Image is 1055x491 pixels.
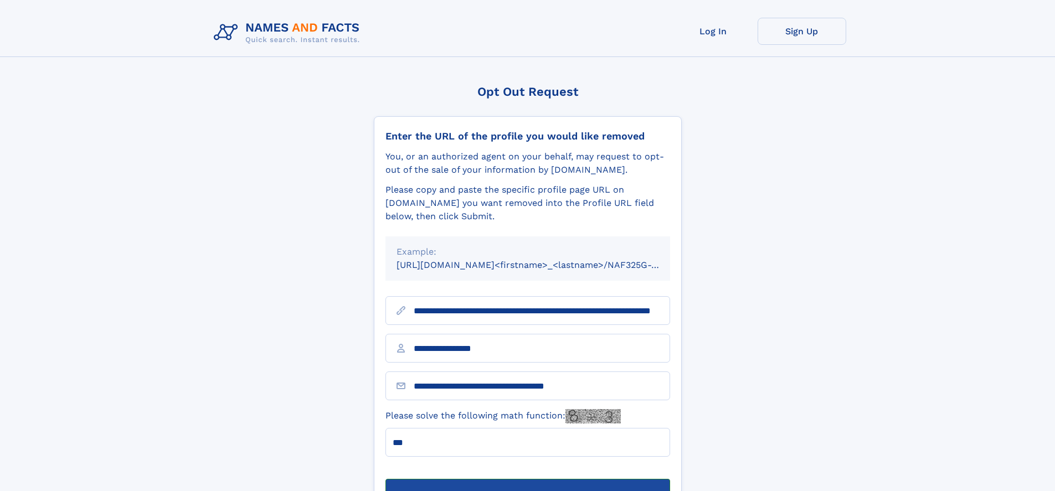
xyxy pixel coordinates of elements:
[397,260,691,270] small: [URL][DOMAIN_NAME]<firstname>_<lastname>/NAF325G-xxxxxxxx
[385,183,670,223] div: Please copy and paste the specific profile page URL on [DOMAIN_NAME] you want removed into the Pr...
[385,409,621,423] label: Please solve the following math function:
[669,18,758,45] a: Log In
[209,18,369,48] img: Logo Names and Facts
[385,150,670,177] div: You, or an authorized agent on your behalf, may request to opt-out of the sale of your informatio...
[397,245,659,259] div: Example:
[758,18,846,45] a: Sign Up
[385,130,670,142] div: Enter the URL of the profile you would like removed
[374,85,682,99] div: Opt Out Request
